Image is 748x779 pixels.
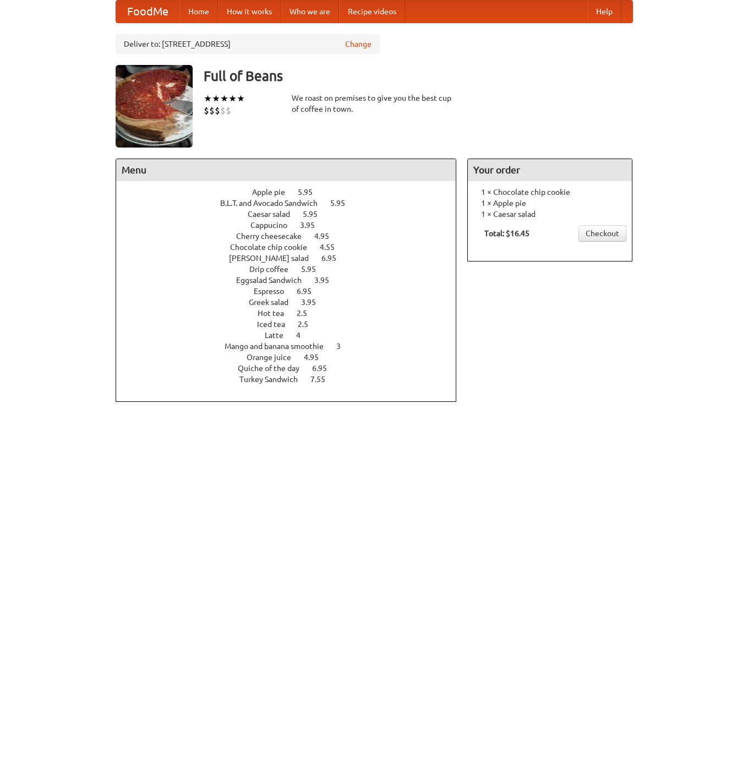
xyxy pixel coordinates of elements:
[249,298,299,307] span: Greek salad
[238,364,310,373] span: Quiche of the day
[310,375,336,384] span: 7.55
[236,276,313,285] span: Eggsalad Sandwich
[314,232,340,241] span: 4.95
[301,298,327,307] span: 3.95
[296,331,312,340] span: 4
[229,254,357,263] a: [PERSON_NAME] salad 6.95
[281,1,339,23] a: Who we are
[303,210,329,219] span: 5.95
[220,92,228,105] li: ★
[226,105,231,117] li: $
[468,159,632,181] h4: Your order
[473,187,626,198] li: 1 × Chocolate chip cookie
[248,210,338,219] a: Caesar salad 5.95
[252,188,333,197] a: Apple pie 5.95
[220,199,365,208] a: B.L.T. and Avocado Sandwich 5.95
[230,243,318,252] span: Chocolate chip cookie
[230,243,355,252] a: Chocolate chip cookie 4.55
[249,265,299,274] span: Drip coffee
[298,188,324,197] span: 5.95
[257,320,296,329] span: Iced tea
[300,221,326,230] span: 3.95
[215,105,220,117] li: $
[258,309,327,318] a: Hot tea 2.5
[312,364,338,373] span: 6.95
[265,331,321,340] a: Latte 4
[116,1,179,23] a: FoodMe
[292,92,457,115] div: We roast on premises to give you the best cup of coffee in town.
[236,232,350,241] a: Cherry cheesecake 4.95
[330,199,356,208] span: 5.95
[236,276,350,285] a: Eggsalad Sandwich 3.95
[314,276,340,285] span: 3.95
[225,342,335,351] span: Mango and banana smoothie
[225,342,361,351] a: Mango and banana smoothie 3
[247,353,302,362] span: Orange juice
[578,225,626,242] a: Checkout
[258,309,295,318] span: Hot tea
[218,1,281,23] a: How it works
[321,254,347,263] span: 6.95
[229,254,320,263] span: [PERSON_NAME] salad
[254,287,295,296] span: Espresso
[239,375,309,384] span: Turkey Sandwich
[254,287,332,296] a: Espresso 6.95
[204,92,212,105] li: ★
[212,92,220,105] li: ★
[116,159,456,181] h4: Menu
[304,353,330,362] span: 4.95
[237,92,245,105] li: ★
[249,298,336,307] a: Greek salad 3.95
[248,210,301,219] span: Caesar salad
[116,34,380,54] div: Deliver to: [STREET_ADDRESS]
[473,198,626,209] li: 1 × Apple pie
[239,375,346,384] a: Turkey Sandwich 7.55
[236,232,313,241] span: Cherry cheesecake
[297,309,318,318] span: 2.5
[250,221,298,230] span: Cappucino
[587,1,621,23] a: Help
[209,105,215,117] li: $
[228,92,237,105] li: ★
[265,331,294,340] span: Latte
[204,105,209,117] li: $
[298,320,319,329] span: 2.5
[301,265,327,274] span: 5.95
[473,209,626,220] li: 1 × Caesar salad
[257,320,329,329] a: Iced tea 2.5
[339,1,405,23] a: Recipe videos
[204,65,633,87] h3: Full of Beans
[250,221,335,230] a: Cappucino 3.95
[345,39,372,50] a: Change
[320,243,346,252] span: 4.55
[220,199,329,208] span: B.L.T. and Avocado Sandwich
[249,265,336,274] a: Drip coffee 5.95
[238,364,347,373] a: Quiche of the day 6.95
[220,105,226,117] li: $
[247,353,339,362] a: Orange juice 4.95
[116,65,193,148] img: angular.jpg
[252,188,296,197] span: Apple pie
[179,1,218,23] a: Home
[336,342,352,351] span: 3
[484,229,529,238] b: Total: $16.45
[297,287,323,296] span: 6.95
